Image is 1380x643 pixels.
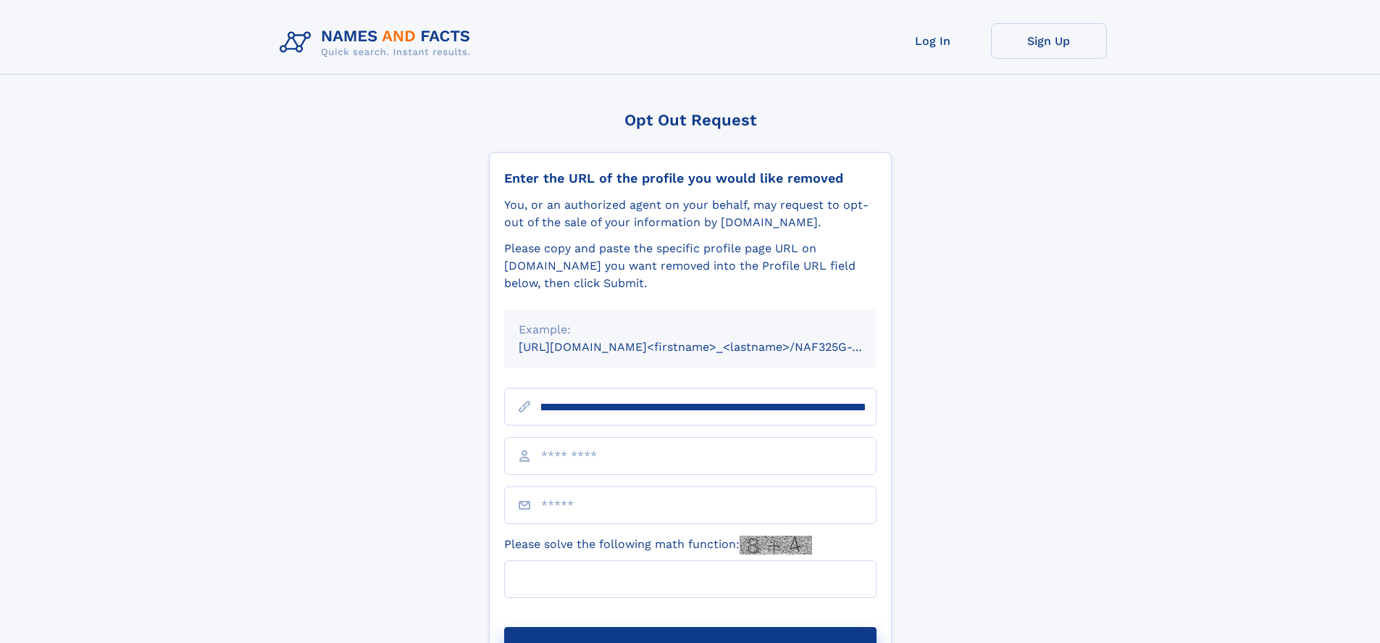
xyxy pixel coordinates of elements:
[519,340,904,354] small: [URL][DOMAIN_NAME]<firstname>_<lastname>/NAF325G-xxxxxxxx
[504,240,877,292] div: Please copy and paste the specific profile page URL on [DOMAIN_NAME] you want removed into the Pr...
[504,536,812,555] label: Please solve the following math function:
[875,23,991,59] a: Log In
[504,170,877,186] div: Enter the URL of the profile you would like removed
[519,321,862,339] div: Example:
[274,23,482,62] img: Logo Names and Facts
[504,196,877,231] div: You, or an authorized agent on your behalf, may request to opt-out of the sale of your informatio...
[991,23,1107,59] a: Sign Up
[489,111,892,129] div: Opt Out Request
